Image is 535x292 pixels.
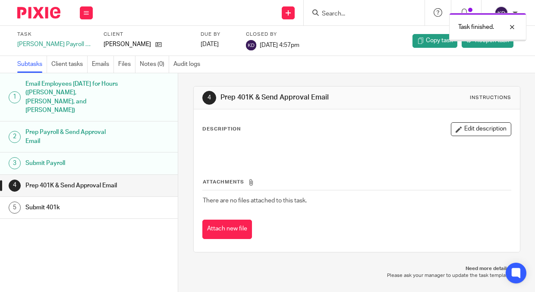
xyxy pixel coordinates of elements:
[201,40,235,49] div: [DATE]
[25,201,121,214] h1: Submit 401k
[220,93,375,102] h1: Prep 401K & Send Approval Email
[202,272,512,279] p: Please ask your manager to update the task template.
[9,157,21,169] div: 3
[246,31,299,38] label: Closed by
[451,122,511,136] button: Edit description
[9,180,21,192] div: 4
[173,56,205,73] a: Audit logs
[246,40,256,50] img: svg%3E
[260,42,299,48] span: [DATE] 4:57pm
[118,56,135,73] a: Files
[140,56,169,73] a: Notes (0)
[203,198,307,204] span: There are no files attached to this task.
[9,131,21,143] div: 2
[458,23,494,31] p: Task finished.
[494,6,508,20] img: svg%3E
[25,78,121,117] h1: Email Employees [DATE] for Hours ([PERSON_NAME], [PERSON_NAME], and [PERSON_NAME])
[202,91,216,105] div: 4
[17,31,93,38] label: Task
[201,31,235,38] label: Due by
[104,31,190,38] label: Client
[25,157,121,170] h1: Submit Payroll
[17,56,47,73] a: Subtasks
[51,56,88,73] a: Client tasks
[470,94,511,101] div: Instructions
[9,91,21,103] div: 1
[202,265,512,272] p: Need more details?
[203,180,244,184] span: Attachments
[202,220,252,239] button: Attach new file
[17,40,93,49] div: [PERSON_NAME] Payroll & 401K Entry
[9,202,21,214] div: 5
[25,179,121,192] h1: Prep 401K & Send Approval Email
[104,40,151,49] p: [PERSON_NAME]
[92,56,114,73] a: Emails
[202,126,241,133] p: Description
[17,7,60,19] img: Pixie
[25,126,121,148] h1: Prep Payroll & Send Approval Email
